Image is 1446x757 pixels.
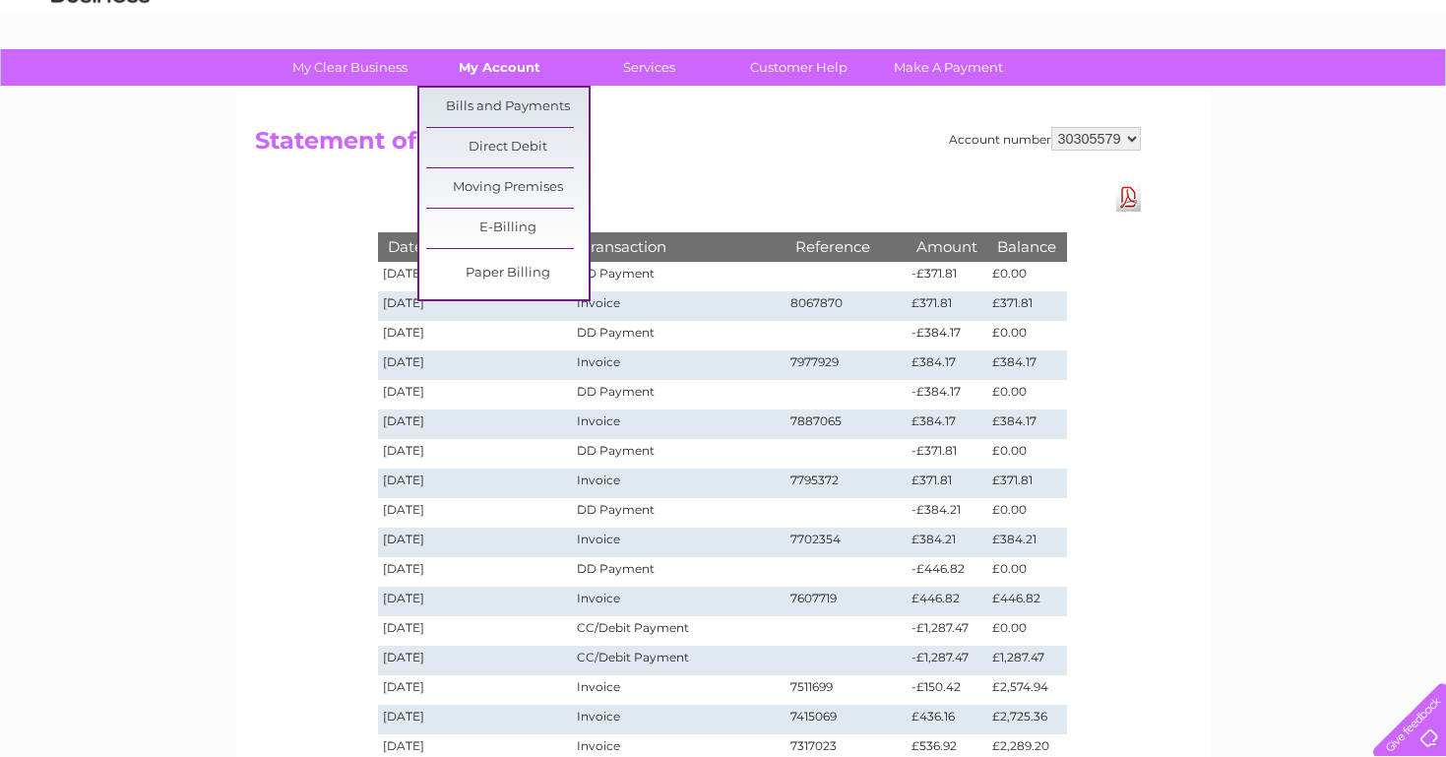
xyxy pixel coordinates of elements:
td: Invoice [572,469,785,498]
td: Invoice [572,675,785,705]
td: -£371.81 [907,439,987,469]
td: £0.00 [987,262,1066,291]
td: £446.82 [907,587,987,616]
td: [DATE] [378,587,573,616]
a: Bills and Payments [426,88,589,127]
td: 7607719 [786,587,908,616]
a: Energy [1149,84,1192,98]
a: E-Billing [426,209,589,248]
td: [DATE] [378,291,573,321]
td: [DATE] [378,557,573,587]
td: 7702354 [786,528,908,557]
td: DD Payment [572,262,785,291]
td: £371.81 [907,291,987,321]
td: [DATE] [378,528,573,557]
td: £384.21 [907,528,987,557]
td: CC/Debit Payment [572,616,785,646]
a: Moving Premises [426,168,589,208]
td: [DATE] [378,410,573,439]
td: [DATE] [378,498,573,528]
td: Invoice [572,410,785,439]
td: £371.81 [907,469,987,498]
td: [DATE] [378,350,573,380]
td: DD Payment [572,439,785,469]
td: £436.16 [907,705,987,734]
td: 7887065 [786,410,908,439]
td: £384.17 [987,350,1066,380]
td: Invoice [572,587,785,616]
a: Water [1100,84,1137,98]
td: -£1,287.47 [907,646,987,675]
td: DD Payment [572,557,785,587]
td: -£384.17 [907,321,987,350]
a: Contact [1315,84,1363,98]
td: -£371.81 [907,262,987,291]
td: -£1,287.47 [907,616,987,646]
td: £0.00 [987,439,1066,469]
a: Services [568,49,730,86]
td: £2,725.36 [987,705,1066,734]
td: £2,574.94 [987,675,1066,705]
td: Invoice [572,705,785,734]
td: DD Payment [572,498,785,528]
td: Invoice [572,291,785,321]
th: Amount [907,232,987,261]
td: -£384.21 [907,498,987,528]
td: £446.82 [987,587,1066,616]
a: Telecoms [1204,84,1263,98]
td: £0.00 [987,557,1066,587]
td: [DATE] [378,616,573,646]
td: [DATE] [378,675,573,705]
td: £1,287.47 [987,646,1066,675]
a: Log out [1381,84,1427,98]
td: [DATE] [378,439,573,469]
a: Make A Payment [867,49,1030,86]
td: £384.17 [907,410,987,439]
td: £384.17 [907,350,987,380]
td: 8067870 [786,291,908,321]
td: 7977929 [786,350,908,380]
td: [DATE] [378,646,573,675]
td: Invoice [572,528,785,557]
td: DD Payment [572,380,785,410]
th: Balance [987,232,1066,261]
div: Account number [949,127,1141,151]
a: Customer Help [718,49,880,86]
a: Paper Billing [426,254,589,293]
td: [DATE] [378,469,573,498]
td: CC/Debit Payment [572,646,785,675]
a: Download Pdf [1116,183,1141,212]
td: £0.00 [987,616,1066,646]
a: My Account [418,49,581,86]
td: £0.00 [987,498,1066,528]
td: -£384.17 [907,380,987,410]
td: [DATE] [378,380,573,410]
th: Date [378,232,573,261]
td: £371.81 [987,469,1066,498]
td: 7511699 [786,675,908,705]
th: Transaction [572,232,785,261]
td: DD Payment [572,321,785,350]
td: [DATE] [378,705,573,734]
a: My Clear Business [269,49,431,86]
div: Clear Business is a trading name of Verastar Limited (registered in [GEOGRAPHIC_DATA] No. 3667643... [259,11,1189,95]
td: -£150.42 [907,675,987,705]
td: [DATE] [378,262,573,291]
td: £384.17 [987,410,1066,439]
td: Invoice [572,350,785,380]
a: Direct Debit [426,128,589,167]
a: Blog [1275,84,1303,98]
img: logo.png [50,51,151,111]
th: Reference [786,232,908,261]
td: 7415069 [786,705,908,734]
td: -£446.82 [907,557,987,587]
td: £0.00 [987,380,1066,410]
td: £371.81 [987,291,1066,321]
td: 7795372 [786,469,908,498]
td: £0.00 [987,321,1066,350]
td: £384.21 [987,528,1066,557]
h2: Statement of Accounts [255,127,1141,164]
a: 0333 014 3131 [1075,10,1211,34]
td: [DATE] [378,321,573,350]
